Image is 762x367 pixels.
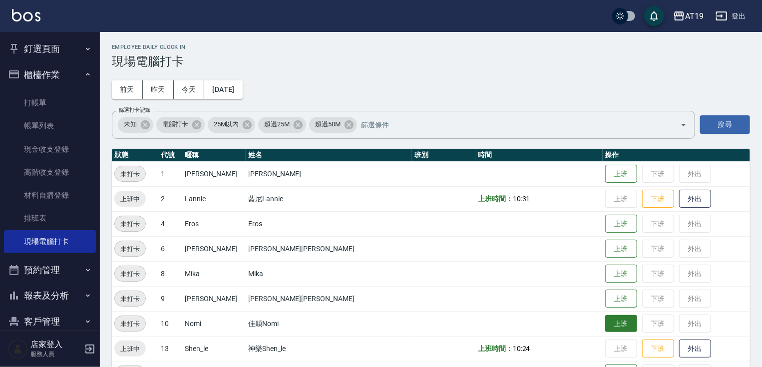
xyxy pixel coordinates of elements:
[309,119,347,129] span: 超過50M
[115,169,145,179] span: 未打卡
[119,106,150,114] label: 篩選打卡記錄
[605,165,637,183] button: 上班
[182,211,246,236] td: Eros
[513,195,530,203] span: 10:31
[114,194,146,204] span: 上班中
[642,190,674,208] button: 下班
[112,54,750,68] h3: 現場電腦打卡
[359,116,663,133] input: 篩選條件
[115,294,145,304] span: 未打卡
[258,117,306,133] div: 超過25M
[30,350,81,359] p: 服務人員
[642,340,674,358] button: 下班
[158,211,182,236] td: 4
[4,257,96,283] button: 預約管理
[112,80,143,99] button: 前天
[115,319,145,329] span: 未打卡
[246,336,412,361] td: 神樂Shen_le
[605,290,637,308] button: 上班
[309,117,357,133] div: 超過50M
[158,286,182,311] td: 9
[412,149,475,162] th: 班別
[679,190,711,208] button: 外出
[174,80,205,99] button: 今天
[158,161,182,186] td: 1
[182,311,246,336] td: Nomi
[258,119,296,129] span: 超過25M
[182,336,246,361] td: Shen_le
[114,344,146,354] span: 上班中
[246,286,412,311] td: [PERSON_NAME][PERSON_NAME]
[208,117,256,133] div: 25M以內
[8,339,28,359] img: Person
[115,269,145,279] span: 未打卡
[4,207,96,230] a: 排班表
[208,119,245,129] span: 25M以內
[679,340,711,358] button: 外出
[118,119,143,129] span: 未知
[143,80,174,99] button: 昨天
[115,219,145,229] span: 未打卡
[158,261,182,286] td: 8
[158,149,182,162] th: 代號
[700,115,750,134] button: 搜尋
[676,117,692,133] button: Open
[182,286,246,311] td: [PERSON_NAME]
[158,236,182,261] td: 6
[4,161,96,184] a: 高階收支登錄
[4,283,96,309] button: 報表及分析
[605,240,637,258] button: 上班
[4,309,96,335] button: 客戶管理
[246,236,412,261] td: [PERSON_NAME][PERSON_NAME]
[669,6,708,26] button: AT19
[4,91,96,114] a: 打帳單
[158,311,182,336] td: 10
[182,261,246,286] td: Mika
[182,149,246,162] th: 暱稱
[605,215,637,233] button: 上班
[513,345,530,353] span: 10:24
[4,62,96,88] button: 櫃檯作業
[4,114,96,137] a: 帳單列表
[158,336,182,361] td: 13
[118,117,153,133] div: 未知
[475,149,603,162] th: 時間
[605,265,637,283] button: 上班
[4,184,96,207] a: 材料自購登錄
[4,138,96,161] a: 現金收支登錄
[182,186,246,211] td: Lannie
[182,161,246,186] td: [PERSON_NAME]
[112,149,158,162] th: 狀態
[605,315,637,333] button: 上班
[685,10,704,22] div: AT19
[30,340,81,350] h5: 店家登入
[156,119,194,129] span: 電腦打卡
[603,149,750,162] th: 操作
[12,9,40,21] img: Logo
[644,6,664,26] button: save
[478,195,513,203] b: 上班時間：
[4,230,96,253] a: 現場電腦打卡
[204,80,242,99] button: [DATE]
[712,7,750,25] button: 登出
[246,261,412,286] td: Mika
[115,244,145,254] span: 未打卡
[246,186,412,211] td: 藍尼Lannie
[182,236,246,261] td: [PERSON_NAME]
[478,345,513,353] b: 上班時間：
[156,117,205,133] div: 電腦打卡
[246,211,412,236] td: Eros
[158,186,182,211] td: 2
[246,311,412,336] td: 佳穎Nomi
[246,149,412,162] th: 姓名
[246,161,412,186] td: [PERSON_NAME]
[4,36,96,62] button: 釘選頁面
[112,44,750,50] h2: Employee Daily Clock In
